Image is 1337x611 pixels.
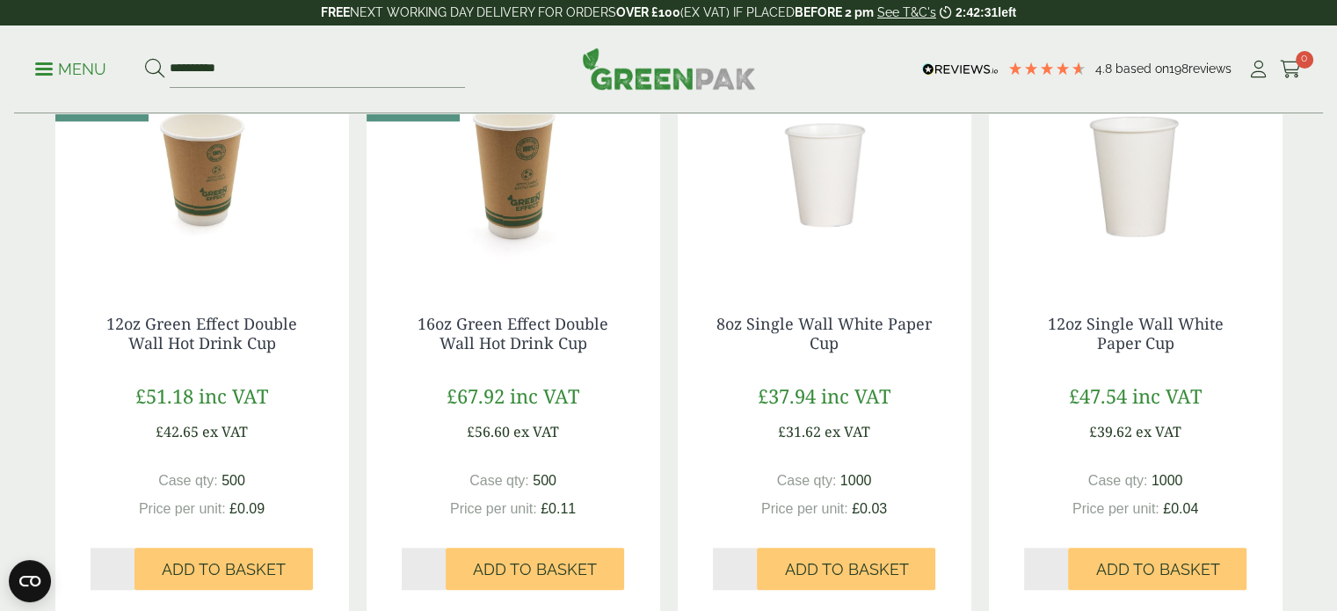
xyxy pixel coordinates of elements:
[467,422,510,441] span: £56.60
[513,422,559,441] span: ex VAT
[1069,382,1127,409] span: £47.54
[1280,56,1302,83] a: 0
[1089,422,1132,441] span: £39.62
[533,473,556,488] span: 500
[821,382,890,409] span: inc VAT
[418,313,608,353] a: 16oz Green Effect Double Wall Hot Drink Cup
[469,473,529,488] span: Case qty:
[1007,61,1086,76] div: 4.79 Stars
[582,47,756,90] img: GreenPak Supplies
[199,382,268,409] span: inc VAT
[877,5,936,19] a: See T&C's
[956,5,998,19] span: 2:42:31
[1163,501,1198,516] span: £0.04
[1095,62,1115,76] span: 4.8
[162,560,286,579] span: Add to Basket
[446,548,624,590] button: Add to Basket
[1072,501,1159,516] span: Price per unit:
[1115,62,1169,76] span: Based on
[35,59,106,76] a: Menu
[1048,313,1224,353] a: 12oz Single Wall White Paper Cup
[1280,61,1302,78] i: Cart
[473,560,597,579] span: Add to Basket
[1132,382,1202,409] span: inc VAT
[998,5,1016,19] span: left
[158,473,218,488] span: Case qty:
[616,5,680,19] strong: OVER £100
[922,63,999,76] img: REVIEWS.io
[450,501,537,516] span: Price per unit:
[447,382,505,409] span: £67.92
[1088,473,1148,488] span: Case qty:
[1068,548,1246,590] button: Add to Basket
[852,501,887,516] span: £0.03
[156,422,199,441] span: £42.65
[1169,62,1188,76] span: 198
[135,382,193,409] span: £51.18
[1296,51,1313,69] span: 0
[106,313,297,353] a: 12oz Green Effect Double Wall Hot Drink Cup
[1247,61,1269,78] i: My Account
[795,5,874,19] strong: BEFORE 2 pm
[989,60,1283,280] img: DSC_9763a
[825,422,870,441] span: ex VAT
[1095,560,1219,579] span: Add to Basket
[35,59,106,80] p: Menu
[778,422,821,441] span: £31.62
[758,382,816,409] span: £37.94
[716,313,932,353] a: 8oz Single Wall White Paper Cup
[510,382,579,409] span: inc VAT
[541,501,576,516] span: £0.11
[840,473,872,488] span: 1000
[1188,62,1232,76] span: reviews
[678,60,971,280] img: 8oz Single Wall White Paper Cup-0
[222,473,245,488] span: 500
[55,60,349,280] img: 12oz Green Effect Double Wall Hot Drink Cup
[784,560,908,579] span: Add to Basket
[761,501,848,516] span: Price per unit:
[1152,473,1183,488] span: 1000
[202,422,248,441] span: ex VAT
[321,5,350,19] strong: FREE
[139,501,226,516] span: Price per unit:
[757,548,935,590] button: Add to Basket
[777,473,837,488] span: Case qty:
[134,548,313,590] button: Add to Basket
[9,560,51,602] button: Open CMP widget
[367,60,660,280] img: 16oz Green Effect Double Wall Hot Drink cup
[1136,422,1181,441] span: ex VAT
[229,501,265,516] span: £0.09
